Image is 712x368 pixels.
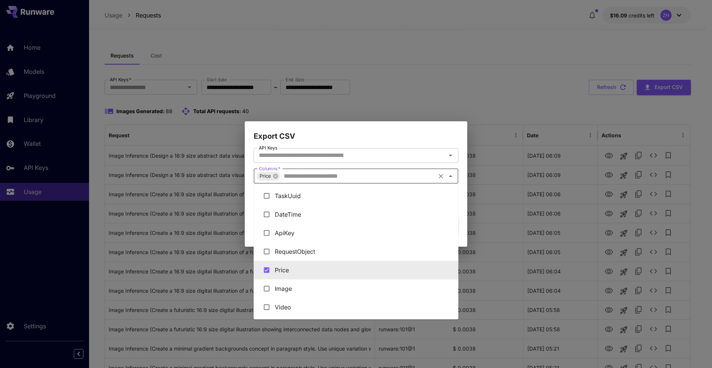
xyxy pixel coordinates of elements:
li: Image [254,279,458,298]
li: RequestObject [254,242,458,261]
label: API Keys [259,145,277,151]
h2: Export CSV [245,121,467,142]
button: Clear [436,171,446,181]
li: DateTime [254,205,458,224]
button: Open [445,150,456,161]
button: Close [445,171,456,181]
li: Video [254,298,458,316]
li: Price [254,261,458,279]
li: ApiKey [254,224,458,242]
li: TaskUuid [254,187,458,205]
span: Price [257,172,274,180]
div: Price [257,172,280,181]
label: Columns [259,165,280,172]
